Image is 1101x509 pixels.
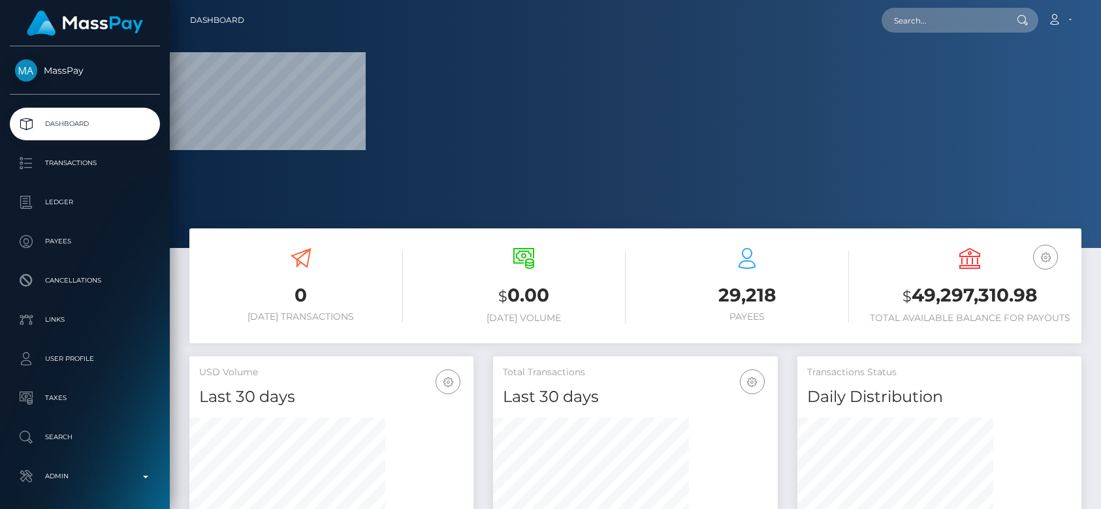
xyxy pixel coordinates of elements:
p: Links [15,310,155,330]
p: Taxes [15,388,155,408]
h3: 0 [199,283,403,308]
small: $ [902,287,912,305]
a: Cancellations [10,264,160,297]
a: Ledger [10,186,160,219]
h5: Transactions Status [807,366,1072,379]
h6: [DATE] Transactions [199,311,403,322]
a: Admin [10,460,160,493]
h6: Payees [645,311,849,322]
h3: 49,297,310.98 [869,283,1072,309]
span: MassPay [10,65,160,76]
p: Cancellations [15,271,155,290]
h4: Daily Distribution [807,386,1072,409]
h5: USD Volume [199,366,464,379]
h6: Total Available Balance for Payouts [869,313,1072,324]
p: Search [15,427,155,447]
h4: Last 30 days [199,386,464,409]
a: Dashboard [190,7,244,34]
a: Payees [10,225,160,258]
p: Payees [15,232,155,251]
h6: [DATE] Volume [423,313,626,324]
p: User Profile [15,349,155,369]
a: Transactions [10,147,160,179]
input: Search... [882,8,1004,33]
h3: 0.00 [423,283,626,309]
a: Search [10,421,160,454]
p: Ledger [15,193,155,212]
a: Taxes [10,382,160,414]
small: $ [498,287,507,305]
a: Dashboard [10,108,160,140]
a: User Profile [10,343,160,375]
p: Dashboard [15,114,155,134]
h4: Last 30 days [503,386,767,409]
h3: 29,218 [645,283,849,308]
img: MassPay Logo [27,10,143,36]
h5: Total Transactions [503,366,767,379]
a: Links [10,303,160,336]
p: Admin [15,467,155,486]
img: MassPay [15,59,37,82]
p: Transactions [15,153,155,173]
